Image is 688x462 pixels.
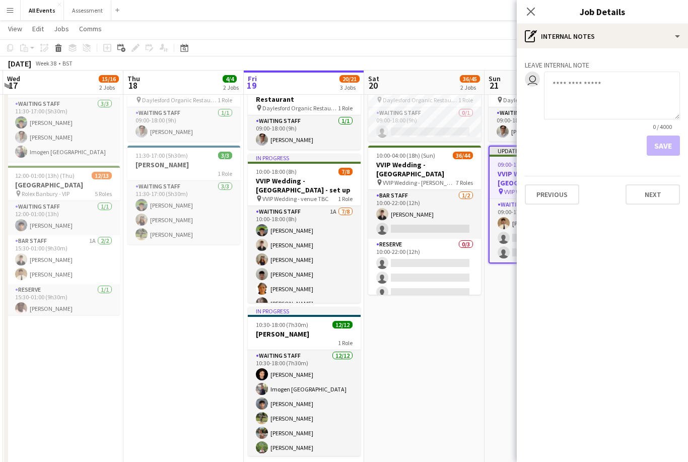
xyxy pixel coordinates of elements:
[368,74,379,83] span: Sat
[21,1,64,20] button: All Events
[64,1,111,20] button: Assessment
[32,24,44,33] span: Edit
[338,195,353,203] span: 1 Role
[262,195,328,203] span: VVIP Wedding - venue TBC
[458,96,473,104] span: 1 Role
[517,5,688,18] h3: Job Details
[126,80,140,91] span: 18
[489,74,501,83] span: Sun
[626,184,680,205] button: Next
[256,321,308,328] span: 10:30-18:00 (7h30m)
[6,80,20,91] span: 17
[7,166,120,315] app-job-card: 12:00-01:00 (13h) (Thu)12/13[GEOGRAPHIC_DATA] Rolex Banbury - VIP5 RolesWaiting Staff1/112:00-01:...
[456,179,473,186] span: 7 Roles
[223,75,237,83] span: 4/4
[33,59,58,67] span: Week 38
[490,169,600,187] h3: VVIP Wedding - [GEOGRAPHIC_DATA] - derig
[489,63,601,142] app-job-card: 09:00-18:00 (9h)1/1Daylesford Organic Restaurant Daylesford Organic Restaurant1 RoleWaiting Staff...
[498,161,538,168] span: 09:00-17:00 (8h)
[453,152,473,159] span: 36/44
[7,235,120,284] app-card-role: Bar Staff1A2/215:30-01:00 (9h30m)[PERSON_NAME][PERSON_NAME]
[338,168,353,175] span: 7/8
[368,190,481,239] app-card-role: Bar Staff1/210:00-22:00 (12h)[PERSON_NAME]
[489,146,601,263] div: Updated09:00-17:00 (8h)1/3VVIP Wedding - [GEOGRAPHIC_DATA] - derig VVIP Wedding - [PERSON_NAME][G...
[525,184,579,205] button: Previous
[248,206,361,343] app-card-role: Waiting Staff1A7/810:00-18:00 (8h)[PERSON_NAME][PERSON_NAME][PERSON_NAME][PERSON_NAME][PERSON_NAM...
[338,339,353,347] span: 1 Role
[127,74,140,83] span: Thu
[7,98,120,162] app-card-role: Waiting Staff3/311:30-17:00 (5h30m)[PERSON_NAME][PERSON_NAME]Imogen [GEOGRAPHIC_DATA]
[62,59,73,67] div: BST
[517,24,688,48] div: Internal notes
[460,75,480,83] span: 36/45
[54,24,69,33] span: Jobs
[368,63,481,142] app-job-card: 09:00-18:00 (9h)0/1Daylesford Organic Restaurant Daylesford Organic Restaurant1 RoleWaiting Staff...
[340,84,359,91] div: 3 Jobs
[127,63,240,142] app-job-card: 09:00-18:00 (9h)1/1Daylesford Organic Restaurant Daylesford Organic Restaurant1 RoleWaiting Staff...
[367,80,379,91] span: 20
[4,22,26,35] a: View
[218,96,232,104] span: 1 Role
[135,152,188,159] span: 11:30-17:00 (5h30m)
[645,123,680,130] span: 0 / 4000
[248,86,361,104] h3: Daylesford Organic Restaurant
[368,146,481,295] app-job-card: 10:00-04:00 (18h) (Sun)36/44VVIP Wedding - [GEOGRAPHIC_DATA] VVIP Wedding - [PERSON_NAME][GEOGRAP...
[127,107,240,142] app-card-role: Waiting Staff1/109:00-18:00 (9h)[PERSON_NAME]
[75,22,106,35] a: Comms
[338,104,353,112] span: 1 Role
[368,160,481,178] h3: VVIP Wedding - [GEOGRAPHIC_DATA]
[7,74,20,83] span: Wed
[339,75,360,83] span: 20/21
[368,107,481,142] app-card-role: Waiting Staff0/109:00-18:00 (9h)
[246,80,257,91] span: 19
[256,168,297,175] span: 10:00-18:00 (8h)
[248,63,361,150] app-job-card: In progress09:00-18:00 (9h)1/1Daylesford Organic Restaurant Daylesford Organic Restaurant1 RoleWa...
[218,152,232,159] span: 3/3
[248,115,361,150] app-card-role: Waiting Staff1/109:00-18:00 (9h)[PERSON_NAME]
[99,84,118,91] div: 2 Jobs
[248,154,361,162] div: In progress
[376,152,435,159] span: 10:00-04:00 (18h) (Sun)
[7,180,120,189] h3: [GEOGRAPHIC_DATA]
[15,172,75,179] span: 12:00-01:00 (13h) (Thu)
[248,154,361,303] app-job-card: In progress10:00-18:00 (8h)7/8VVIP Wedding - [GEOGRAPHIC_DATA] - set up VVIP Wedding - venue TBC1...
[490,147,600,155] div: Updated
[92,172,112,179] span: 12/13
[503,96,579,104] span: Daylesford Organic Restaurant
[99,75,119,83] span: 15/16
[248,74,257,83] span: Fri
[368,239,481,302] app-card-role: Reserve0/310:00-22:00 (12h)
[383,96,458,104] span: Daylesford Organic Restaurant
[332,321,353,328] span: 12/12
[487,80,501,91] span: 21
[7,284,120,318] app-card-role: Reserve1/115:30-01:00 (9h30m)[PERSON_NAME]
[79,24,102,33] span: Comms
[504,188,578,195] span: VVIP Wedding - [PERSON_NAME][GEOGRAPHIC_DATA][PERSON_NAME]
[490,199,600,262] app-card-role: Waiting Staff1/309:00-17:00 (8h)[PERSON_NAME]
[218,170,232,177] span: 1 Role
[248,176,361,194] h3: VVIP Wedding - [GEOGRAPHIC_DATA] - set up
[248,307,361,456] app-job-card: In progress10:30-18:00 (7h30m)12/12[PERSON_NAME]1 RoleWaiting Staff12/1210:30-18:00 (7h30m)[PERSO...
[383,179,456,186] span: VVIP Wedding - [PERSON_NAME][GEOGRAPHIC_DATA][PERSON_NAME]
[127,181,240,244] app-card-role: Waiting Staff3/311:30-17:00 (5h30m)[PERSON_NAME][PERSON_NAME][PERSON_NAME]
[525,60,680,70] h3: Leave internal note
[489,107,601,142] app-card-role: Waiting Staff1A1/109:00-18:00 (9h)[PERSON_NAME]
[95,190,112,197] span: 5 Roles
[7,201,120,235] app-card-role: Waiting Staff1/112:00-01:00 (13h)[PERSON_NAME]
[28,22,48,35] a: Edit
[248,329,361,339] h3: [PERSON_NAME]
[22,190,70,197] span: Rolex Banbury - VIP
[127,160,240,169] h3: [PERSON_NAME]
[7,63,120,162] div: 11:30-17:00 (5h30m)3/3[PERSON_NAME]1 RoleWaiting Staff3/311:30-17:00 (5h30m)[PERSON_NAME][PERSON_...
[8,24,22,33] span: View
[127,146,240,244] app-job-card: 11:30-17:00 (5h30m)3/3[PERSON_NAME]1 RoleWaiting Staff3/311:30-17:00 (5h30m)[PERSON_NAME][PERSON_...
